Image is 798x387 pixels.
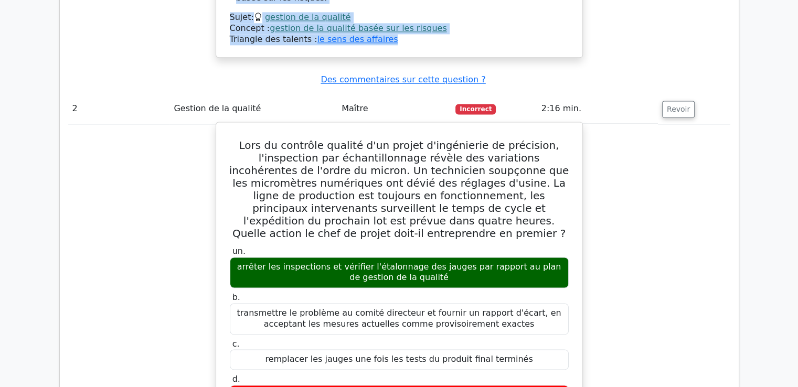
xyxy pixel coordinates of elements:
[232,246,246,256] font: un.
[321,74,485,84] a: Des commentaires sur cette question ?
[541,103,581,113] font: 2:16 min.
[174,103,261,113] font: Gestion de la qualité
[232,292,240,302] font: b.
[232,374,240,384] font: d.
[72,103,78,113] font: 2
[229,139,569,240] font: Lors du contrôle qualité d'un projet d'ingénierie de précision, l'inspection par échantillonnage ...
[342,103,368,113] font: Maître
[317,34,398,44] a: le sens des affaires
[270,23,446,33] a: gestion de la qualité basée sur les risques
[230,12,254,22] font: Sujet:
[265,354,533,364] font: remplacer les jauges une fois les tests du produit final terminés
[230,23,270,33] font: Concept :
[230,34,317,44] font: Triangle des talents :
[237,308,561,329] font: transmettre le problème au comité directeur et fournir un rapport d'écart, en acceptant les mesur...
[460,105,492,113] font: Incorrect
[265,12,351,22] a: gestion de la qualité
[667,105,690,113] font: Revoir
[662,101,695,117] button: Revoir
[232,339,240,349] font: c.
[237,262,561,283] font: arrêter les inspections et vérifier l'étalonnage des jauges par rapport au plan de gestion de la ...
